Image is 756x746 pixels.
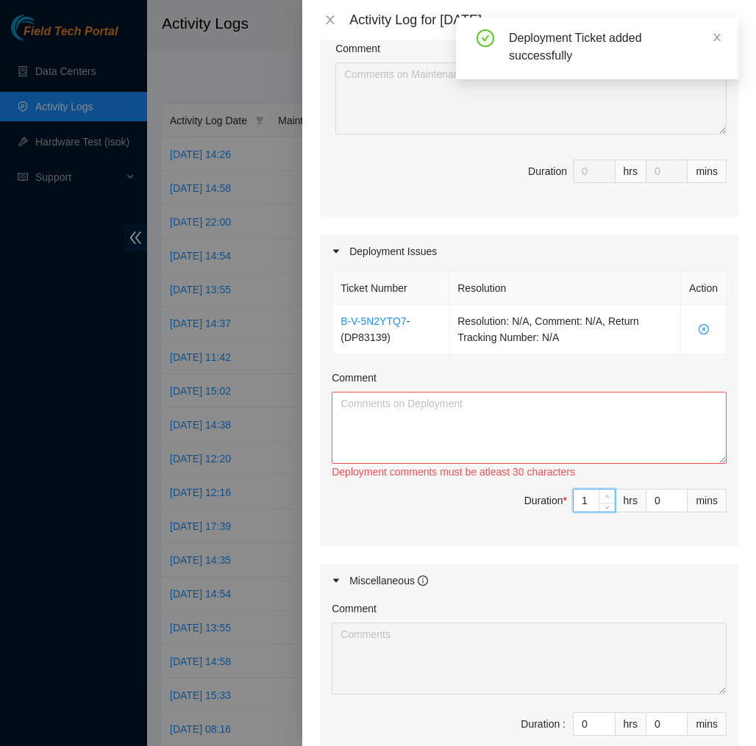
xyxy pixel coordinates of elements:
[349,12,738,28] div: Activity Log for [DATE]
[332,464,727,480] div: Deployment comments must be atleast 30 characters
[320,13,340,27] button: Close
[528,163,567,179] div: Duration
[324,14,336,26] span: close
[616,489,646,512] div: hrs
[603,503,612,512] span: down
[320,234,738,268] div: Deployment Issues
[332,247,340,256] span: caret-right
[335,62,727,135] textarea: Comment
[616,712,646,736] div: hrs
[418,575,428,586] span: info-circle
[332,370,377,386] label: Comment
[524,492,567,509] div: Duration
[509,29,721,65] div: Deployment Ticket added successfully
[449,305,681,354] td: Resolution: N/A, Comment: N/A, Return Tracking Number: N/A
[332,392,727,464] textarea: Comment
[332,623,727,695] textarea: Comment
[332,576,340,585] span: caret-right
[603,492,612,501] span: up
[712,32,722,43] span: close
[332,272,449,305] th: Ticket Number
[521,716,566,732] div: Duration :
[599,489,615,503] span: Increase Value
[320,564,738,598] div: Miscellaneous info-circle
[477,29,494,47] span: check-circle
[332,600,377,617] label: Comment
[616,159,646,183] div: hrs
[689,324,718,334] span: close-circle
[688,489,727,512] div: mins
[688,159,727,183] div: mins
[688,712,727,736] div: mins
[349,573,428,589] div: Miscellaneous
[681,272,727,305] th: Action
[340,315,406,327] a: B-V-5N2YTQ7
[599,503,615,512] span: Decrease Value
[449,272,681,305] th: Resolution
[335,40,380,57] label: Comment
